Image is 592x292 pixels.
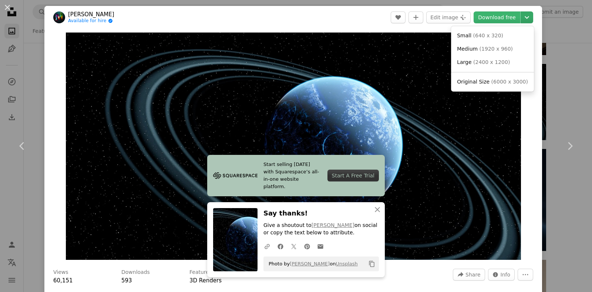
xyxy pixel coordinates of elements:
span: Medium [457,46,478,52]
button: Choose download size [521,11,533,23]
span: Small [457,33,471,38]
span: ( 6000 x 3000 ) [491,79,528,85]
div: Choose download size [451,26,534,92]
span: ( 640 x 320 ) [473,33,504,38]
span: Large [457,59,471,65]
span: Original Size [457,79,490,85]
span: ( 1920 x 960 ) [480,46,513,52]
span: ( 2400 x 1200 ) [473,59,510,65]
